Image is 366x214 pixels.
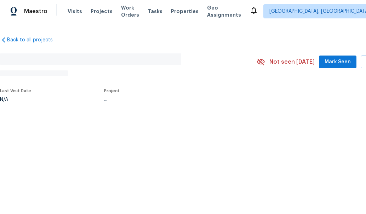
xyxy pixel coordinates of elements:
[319,56,356,69] button: Mark Seen
[121,4,139,18] span: Work Orders
[148,9,162,14] span: Tasks
[171,8,199,15] span: Properties
[68,8,82,15] span: Visits
[325,58,351,66] span: Mark Seen
[269,58,315,65] span: Not seen [DATE]
[207,4,241,18] span: Geo Assignments
[104,89,120,93] span: Project
[91,8,113,15] span: Projects
[104,97,240,102] div: ...
[24,8,47,15] span: Maestro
